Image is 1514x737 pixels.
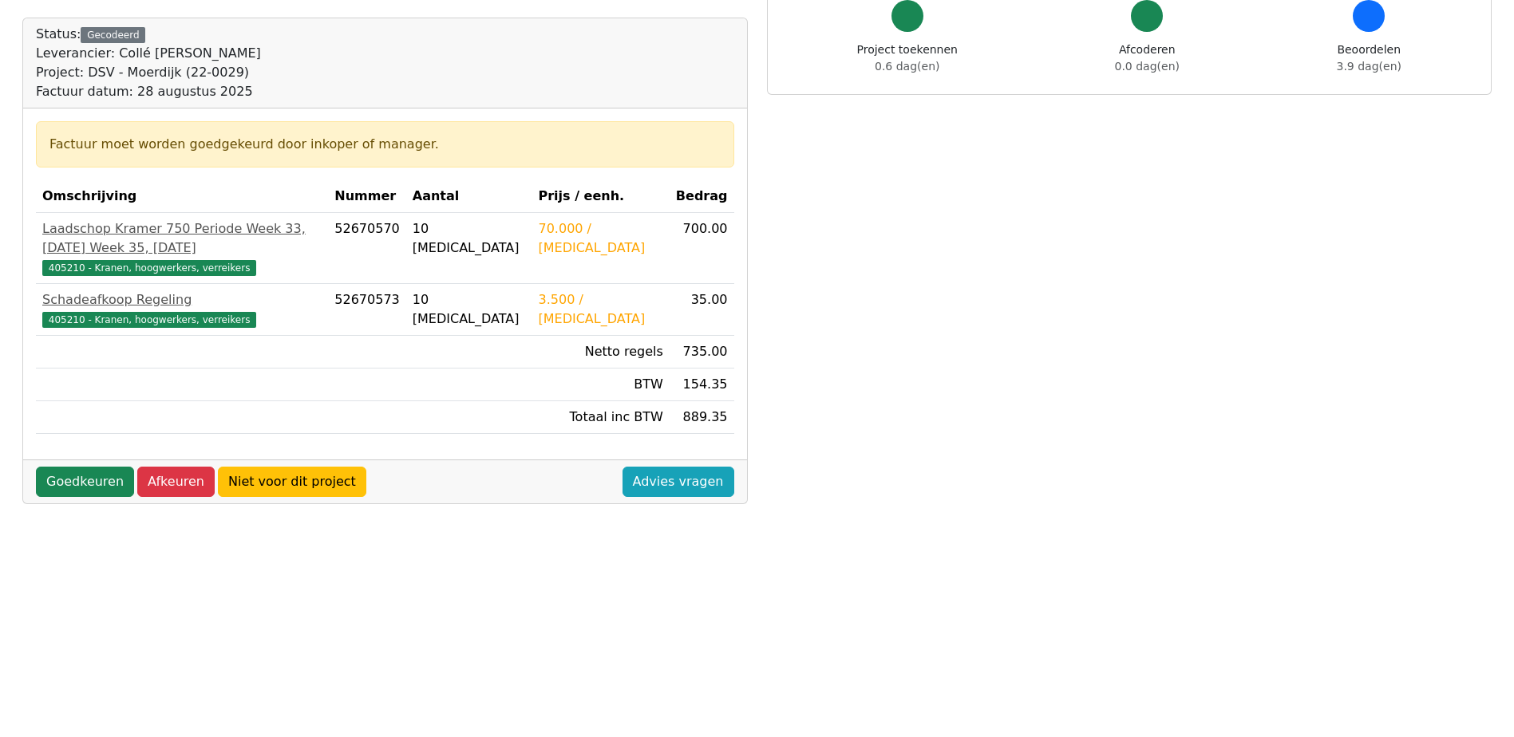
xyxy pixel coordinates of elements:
[670,180,734,213] th: Bedrag
[328,284,405,336] td: 52670573
[36,180,328,213] th: Omschrijving
[1337,41,1401,75] div: Beoordelen
[36,44,261,63] div: Leverancier: Collé [PERSON_NAME]
[532,180,670,213] th: Prijs / eenh.
[42,219,322,258] div: Laadschop Kramer 750 Periode Week 33, [DATE] Week 35, [DATE]
[413,219,526,258] div: 10 [MEDICAL_DATA]
[49,135,721,154] div: Factuur moet worden goedgekeurd door inkoper of manager.
[36,82,261,101] div: Factuur datum: 28 augustus 2025
[218,467,366,497] a: Niet voor dit project
[42,312,256,328] span: 405210 - Kranen, hoogwerkers, verreikers
[42,290,322,329] a: Schadeafkoop Regeling405210 - Kranen, hoogwerkers, verreikers
[42,290,322,309] div: Schadeafkoop Regeling
[42,219,322,277] a: Laadschop Kramer 750 Periode Week 33, [DATE] Week 35, [DATE]405210 - Kranen, hoogwerkers, verreikers
[532,336,670,368] td: Netto regels
[670,213,734,284] td: 700.00
[81,27,145,43] div: Gecodeerd
[857,41,958,75] div: Project toekennen
[670,401,734,434] td: 889.35
[36,467,134,497] a: Goedkeuren
[539,290,663,329] div: 3.500 / [MEDICAL_DATA]
[1115,41,1180,75] div: Afcoderen
[875,60,939,73] span: 0.6 dag(en)
[413,290,526,329] div: 10 [MEDICAL_DATA]
[1337,60,1401,73] span: 3.9 dag(en)
[670,284,734,336] td: 35.00
[1115,60,1180,73] span: 0.0 dag(en)
[42,260,256,276] span: 405210 - Kranen, hoogwerkers, verreikers
[328,213,405,284] td: 52670570
[406,180,532,213] th: Aantal
[36,25,261,101] div: Status:
[670,336,734,368] td: 735.00
[623,467,734,497] a: Advies vragen
[539,219,663,258] div: 70.000 / [MEDICAL_DATA]
[532,368,670,401] td: BTW
[36,63,261,82] div: Project: DSV - Moerdijk (22-0029)
[532,401,670,434] td: Totaal inc BTW
[137,467,215,497] a: Afkeuren
[670,368,734,401] td: 154.35
[328,180,405,213] th: Nummer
